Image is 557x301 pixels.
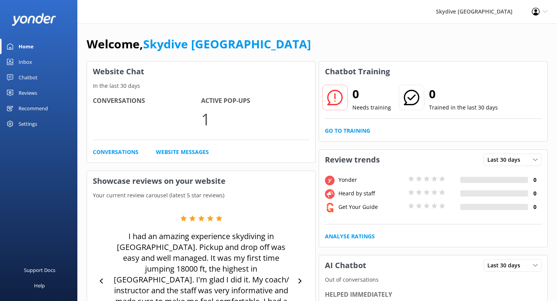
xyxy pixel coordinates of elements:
p: Out of conversations [319,275,547,284]
div: Settings [19,116,37,132]
h1: Welcome, [87,35,311,53]
p: 1 [201,106,309,132]
img: yonder-white-logo.png [12,13,56,26]
div: Inbox [19,54,32,70]
h2: 0 [429,85,498,103]
a: Go to Training [325,127,370,135]
h3: Chatbot Training [319,62,396,82]
div: Reviews [19,85,37,101]
h4: 0 [528,203,542,211]
a: Website Messages [156,148,209,156]
h4: 0 [528,176,542,184]
a: Analyse Ratings [325,232,375,241]
h4: Active Pop-ups [201,96,309,106]
div: Recommend [19,101,48,116]
div: Chatbot [19,70,38,85]
p: Your current review carousel (latest 5 star reviews) [87,191,315,200]
div: Get Your Guide [337,203,406,211]
h3: AI Chatbot [319,255,372,275]
div: Yonder [337,176,406,184]
a: Conversations [93,148,138,156]
span: Last 30 days [487,261,525,270]
div: Home [19,39,34,54]
h2: 0 [352,85,391,103]
p: Trained in the last 30 days [429,103,498,112]
h4: 0 [528,189,542,198]
a: Skydive [GEOGRAPHIC_DATA] [143,36,311,52]
h4: Conversations [93,96,201,106]
div: Support Docs [24,262,55,278]
h3: Review trends [319,150,386,170]
div: Helped immediately [325,290,542,300]
span: Last 30 days [487,156,525,164]
p: Needs training [352,103,391,112]
h3: Showcase reviews on your website [87,171,315,191]
div: Help [34,278,45,293]
p: In the last 30 days [87,82,315,90]
h3: Website Chat [87,62,315,82]
div: Heard by staff [337,189,406,198]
